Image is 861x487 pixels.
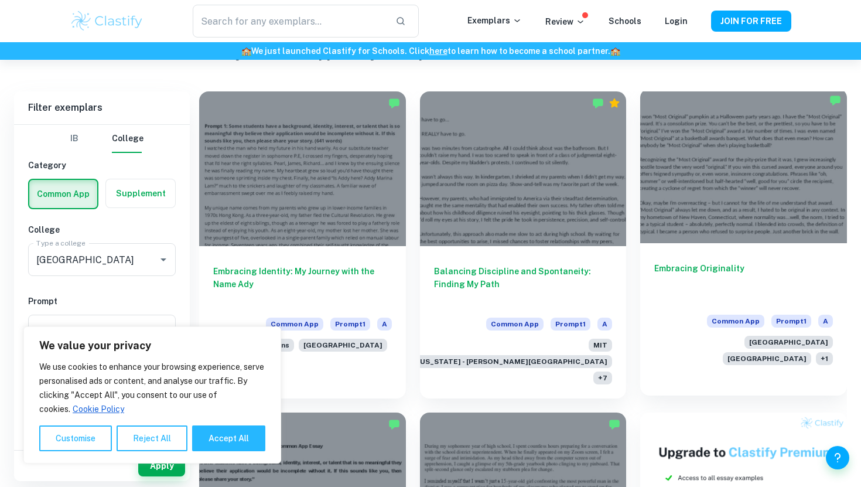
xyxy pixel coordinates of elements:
label: Type a college [36,238,85,248]
a: Embracing OriginalityCommon AppPrompt1A[GEOGRAPHIC_DATA][GEOGRAPHIC_DATA]+1 [640,91,847,399]
span: Prompt 1 [551,318,590,331]
button: Apply [138,455,185,476]
button: JOIN FOR FREE [711,11,791,32]
img: Marked [829,94,841,106]
span: Common App [266,318,323,331]
h6: Balancing Discipline and Spontaneity: Finding My Path [434,265,613,304]
img: Marked [592,97,604,109]
span: + 1 [816,352,833,365]
p: Review [545,15,585,28]
span: A [597,318,612,331]
button: Accept All [192,425,265,451]
button: Help and Feedback [826,446,849,469]
img: Marked [609,418,620,430]
p: Exemplars [467,14,522,27]
span: [GEOGRAPHIC_DATA] [723,352,811,365]
img: Marked [388,97,400,109]
img: Marked [388,418,400,430]
a: Login [665,16,688,26]
a: Schools [609,16,641,26]
span: Prompt 1 [330,318,370,331]
div: We value your privacy [23,326,281,464]
button: Common App [29,180,97,208]
input: Search for any exemplars... [193,5,386,38]
button: Supplement [106,179,175,207]
span: Prompt 1 [771,315,811,328]
h6: Category [28,159,176,172]
span: A [818,315,833,328]
span: [GEOGRAPHIC_DATA][US_STATE] - [PERSON_NAME][GEOGRAPHIC_DATA] [334,355,612,368]
a: here [429,46,447,56]
img: Clastify logo [70,9,144,33]
span: Common App [486,318,544,331]
button: Reject All [117,425,187,451]
h6: Prompt [28,295,176,308]
span: [GEOGRAPHIC_DATA] [744,336,833,349]
span: A [377,318,392,331]
a: Embracing Identity: My Journey with the Name AdyCommon AppPrompt1AJohns Hopkins[GEOGRAPHIC_DATA] [199,91,406,399]
span: [GEOGRAPHIC_DATA] [299,339,387,352]
button: Open [155,251,172,268]
h6: We just launched Clastify for Schools. Click to learn how to become a school partner. [2,45,859,57]
h6: Filter exemplars [14,91,190,124]
span: 🏫 [610,46,620,56]
button: IB [60,125,88,153]
span: Common App [707,315,764,328]
button: Customise [39,425,112,451]
p: We value your privacy [39,339,265,353]
h6: College [28,223,176,236]
div: Filter type choice [60,125,143,153]
div: Premium [609,97,620,109]
a: Cookie Policy [72,404,125,414]
span: + 7 [593,372,612,384]
h6: Embracing Originality [654,262,833,301]
p: We use cookies to enhance your browsing experience, serve personalised ads or content, and analys... [39,360,265,416]
a: Balancing Discipline and Spontaneity: Finding My PathCommon AppPrompt1AMIT[GEOGRAPHIC_DATA][US_ST... [420,91,627,399]
span: MIT [589,339,612,352]
h6: Embracing Identity: My Journey with the Name Ady [213,265,392,304]
span: 🏫 [241,46,251,56]
button: College [112,125,143,153]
